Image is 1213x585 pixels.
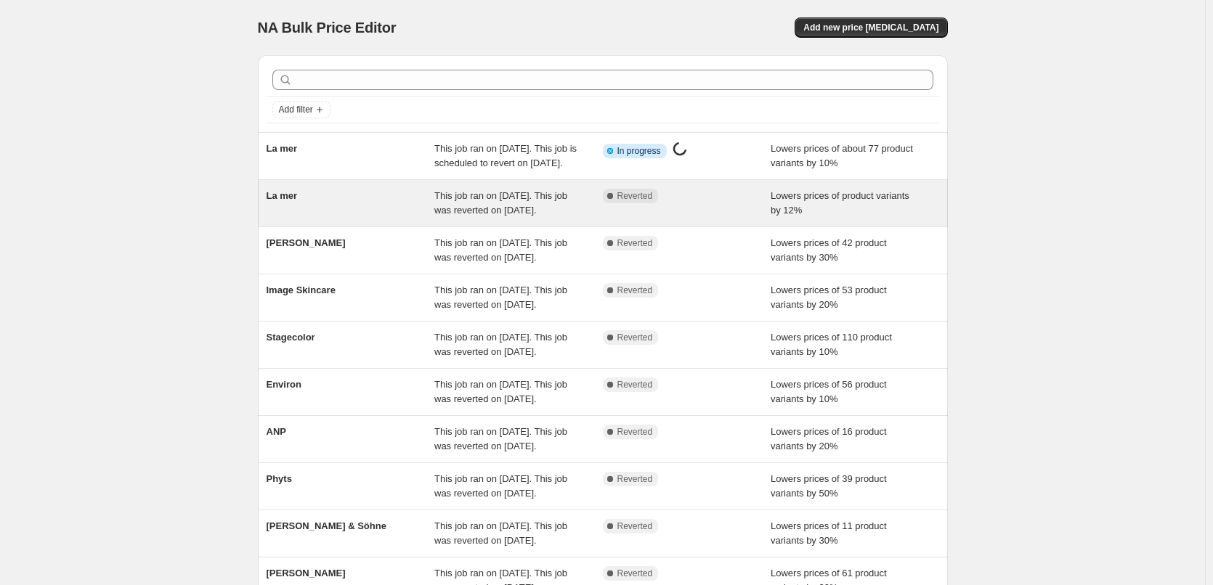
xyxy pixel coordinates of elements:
[267,190,298,201] span: La mer
[771,332,892,357] span: Lowers prices of 110 product variants by 10%
[434,237,567,263] span: This job ran on [DATE]. This job was reverted on [DATE].
[434,190,567,216] span: This job ran on [DATE]. This job was reverted on [DATE].
[434,143,577,168] span: This job ran on [DATE]. This job is scheduled to revert on [DATE].
[617,285,653,296] span: Reverted
[434,379,567,404] span: This job ran on [DATE]. This job was reverted on [DATE].
[267,473,292,484] span: Phyts
[617,332,653,343] span: Reverted
[617,237,653,249] span: Reverted
[434,426,567,451] span: This job ran on [DATE]. This job was reverted on [DATE].
[434,332,567,357] span: This job ran on [DATE]. This job was reverted on [DATE].
[771,520,887,546] span: Lowers prices of 11 product variants by 30%
[617,473,653,485] span: Reverted
[267,426,286,437] span: ANP
[803,22,938,33] span: Add new price [MEDICAL_DATA]
[267,568,346,578] span: [PERSON_NAME]
[771,426,887,451] span: Lowers prices of 16 product variants by 20%
[267,520,386,531] span: [PERSON_NAME] & Söhne
[617,426,653,438] span: Reverted
[771,285,887,310] span: Lowers prices of 53 product variants by 20%
[795,17,947,38] button: Add new price [MEDICAL_DATA]
[267,379,301,390] span: Environ
[771,473,887,499] span: Lowers prices of 39 product variants by 50%
[617,520,653,532] span: Reverted
[267,285,336,295] span: Image Skincare
[267,237,346,248] span: [PERSON_NAME]
[617,190,653,202] span: Reverted
[258,20,397,36] span: NA Bulk Price Editor
[617,379,653,390] span: Reverted
[434,285,567,310] span: This job ran on [DATE]. This job was reverted on [DATE].
[279,104,313,115] span: Add filter
[617,145,661,157] span: In progress
[267,332,315,343] span: Stagecolor
[267,143,298,154] span: La mer
[771,190,909,216] span: Lowers prices of product variants by 12%
[771,237,887,263] span: Lowers prices of 42 product variants by 30%
[272,101,330,118] button: Add filter
[434,473,567,499] span: This job ran on [DATE]. This job was reverted on [DATE].
[771,379,887,404] span: Lowers prices of 56 product variants by 10%
[771,143,913,168] span: Lowers prices of about 77 product variants by 10%
[434,520,567,546] span: This job ran on [DATE]. This job was reverted on [DATE].
[617,568,653,579] span: Reverted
